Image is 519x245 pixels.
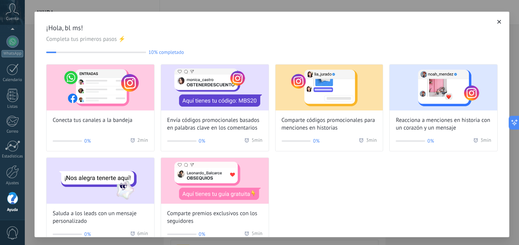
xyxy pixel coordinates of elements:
span: 2 min [137,137,148,145]
span: Comparte códigos promocionales para menciones en historias [282,117,377,132]
div: WhatsApp [2,50,23,57]
span: 5 min [251,137,262,145]
div: Ajustes [2,181,24,186]
span: ¡Hola, bl ms! [46,23,498,32]
span: Conecta tus canales a la bandeja [53,117,132,124]
span: 0% [199,137,205,145]
img: Share exclusive rewards with followers [161,158,269,204]
span: 0% [427,137,434,145]
span: 0% [313,137,319,145]
div: Calendario [2,78,24,83]
span: 0% [84,230,91,238]
span: 10% completado [148,49,184,55]
span: 0% [199,230,205,238]
span: Comparte premios exclusivos con los seguidores [167,210,263,225]
span: 3 min [480,137,491,145]
span: Cuenta [6,16,19,21]
span: 5 min [251,230,262,238]
div: Ayuda [2,208,24,213]
img: Greet leads with a custom message (Wizard onboarding modal) [47,158,154,204]
span: Completa tus primeros pasos ⚡ [46,36,498,43]
div: Estadísticas [2,154,24,159]
span: 0% [84,137,91,145]
div: Correo [2,129,24,134]
img: Send promo codes based on keywords in comments (Wizard onboarding modal) [161,65,269,110]
span: Reacciona a menciones en historia con un corazón y un mensaje [396,117,491,132]
img: Share promo codes for story mentions [276,65,383,110]
span: Envía códigos promocionales basados en palabras clave en los comentarios [167,117,263,132]
img: Connect your channels to the inbox [47,65,154,110]
span: 6 min [137,230,148,238]
span: 3 min [366,137,377,145]
img: React to story mentions with a heart and personalized message [390,65,497,110]
span: Saluda a los leads con un mensaje personalizado [53,210,148,225]
div: Listas [2,104,24,109]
